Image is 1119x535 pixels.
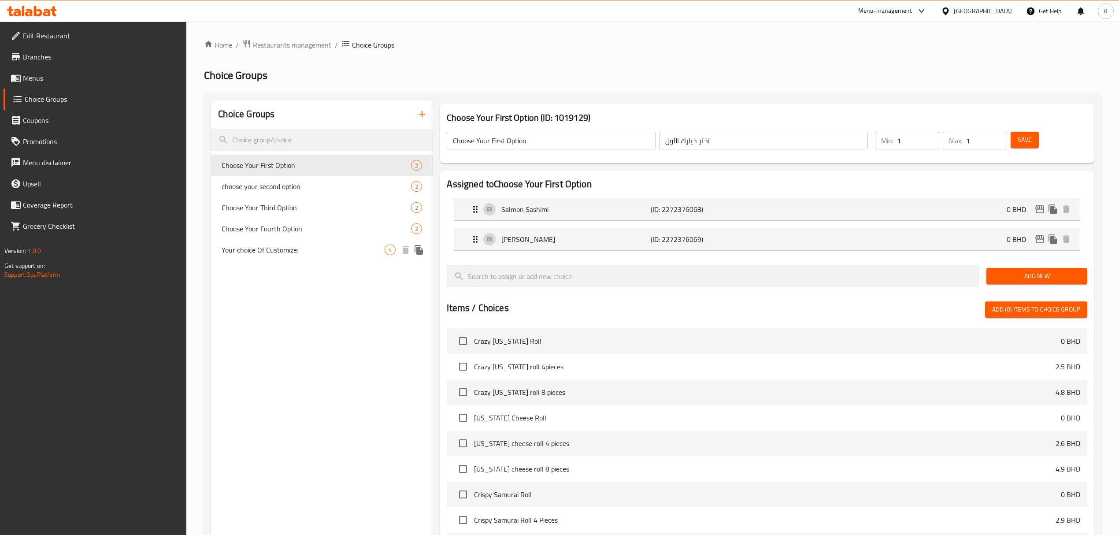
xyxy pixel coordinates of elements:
[242,39,331,51] a: Restaurants management
[454,332,472,350] span: Select choice
[412,243,426,256] button: duplicate
[651,234,750,245] p: (ID: 2272376069)
[27,245,41,256] span: 1.0.0
[222,223,411,234] span: Choose Your Fourth Option
[501,204,651,215] p: Salmon Sashimi
[993,271,1080,282] span: Add New
[411,181,422,192] div: Choices
[1046,233,1060,246] button: duplicate
[454,357,472,376] span: Select choice
[4,25,187,46] a: Edit Restaurant
[1104,6,1108,16] span: R
[1007,234,1033,245] p: 0 BHD
[211,197,433,218] div: Choose Your Third Option2
[4,215,187,237] a: Grocery Checklist
[23,178,180,189] span: Upsell
[447,178,1087,191] h2: Assigned to Choose Your First Option
[454,460,472,478] span: Select choice
[881,135,893,146] p: Min:
[1007,204,1033,215] p: 0 BHD
[204,65,267,85] span: Choice Groups
[985,301,1087,318] button: Add (0) items to choice group
[447,224,1087,254] li: Expand
[411,202,422,213] div: Choices
[1061,336,1080,346] p: 0 BHD
[23,136,180,147] span: Promotions
[211,129,433,151] input: search
[1056,387,1080,398] p: 4.8 BHD
[4,89,187,110] a: Choice Groups
[858,6,912,16] div: Menu-management
[23,30,180,41] span: Edit Restaurant
[4,194,187,215] a: Coverage Report
[211,218,433,239] div: Choose Your Fourth Option2
[474,412,1060,423] span: [US_STATE] Cheese Roll
[447,265,979,287] input: search
[454,511,472,529] span: Select choice
[454,228,1079,250] div: Expand
[352,40,394,50] span: Choice Groups
[474,489,1060,500] span: Crispy Samurai Roll
[454,485,472,504] span: Select choice
[1033,203,1046,216] button: edit
[992,304,1080,315] span: Add (0) items to choice group
[218,108,274,121] h2: Choice Groups
[23,200,180,210] span: Coverage Report
[1033,233,1046,246] button: edit
[1061,489,1080,500] p: 0 BHD
[447,194,1087,224] li: Expand
[23,52,180,62] span: Branches
[4,245,26,256] span: Version:
[411,182,422,191] span: 2
[1056,464,1080,474] p: 4.9 BHD
[1056,438,1080,449] p: 2.6 BHD
[4,152,187,173] a: Menu disclaimer
[651,204,750,215] p: (ID: 2272376068)
[211,155,433,176] div: Choose Your First Option2
[474,336,1060,346] span: Crazy [US_STATE] Roll
[222,202,411,213] span: Choose Your Third Option
[211,176,433,197] div: choose your second option2
[253,40,331,50] span: Restaurants management
[411,160,422,171] div: Choices
[411,161,422,170] span: 2
[454,409,472,427] span: Select choice
[236,40,239,50] li: /
[4,173,187,194] a: Upsell
[4,67,187,89] a: Menus
[474,438,1055,449] span: [US_STATE] cheese roll 4 pieces
[385,246,395,254] span: 4
[399,243,412,256] button: delete
[4,260,45,271] span: Get support on:
[1011,132,1039,148] button: Save
[474,515,1055,525] span: Crispy Samurai Roll 4 Pieces
[211,239,433,260] div: Your choice Of Customize:4deleteduplicate
[1046,203,1060,216] button: duplicate
[23,221,180,231] span: Grocery Checklist
[411,204,422,212] span: 2
[1056,361,1080,372] p: 2.5 BHD
[222,160,411,171] span: Choose Your First Option
[222,181,411,192] span: choose your second option
[335,40,338,50] li: /
[23,73,180,83] span: Menus
[949,135,963,146] p: Max:
[1018,134,1032,145] span: Save
[1056,515,1080,525] p: 2.9 BHD
[447,111,1087,125] h3: Choose Your First Option (ID: 1019129)
[1060,233,1073,246] button: delete
[23,115,180,126] span: Coupons
[454,434,472,453] span: Select choice
[4,46,187,67] a: Branches
[454,383,472,401] span: Select choice
[411,223,422,234] div: Choices
[204,39,1101,51] nav: breadcrumb
[1061,412,1080,423] p: 0 BHD
[454,198,1079,220] div: Expand
[204,40,232,50] a: Home
[4,269,60,280] a: Support.OpsPlatform
[23,157,180,168] span: Menu disclaimer
[222,245,385,255] span: Your choice Of Customize:
[447,301,508,315] h2: Items / Choices
[4,110,187,131] a: Coupons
